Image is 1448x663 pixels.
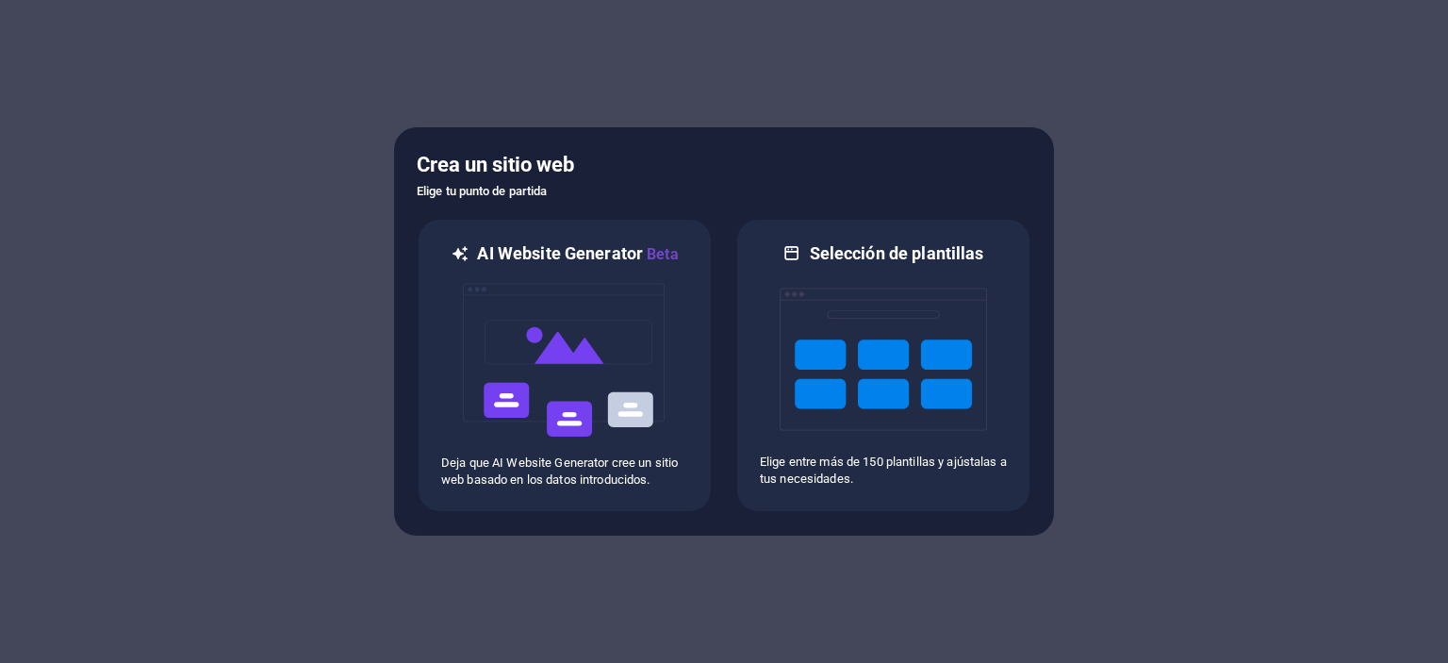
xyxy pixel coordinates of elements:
[417,218,713,513] div: AI Website GeneratorBetaaiDeja que AI Website Generator cree un sitio web basado en los datos int...
[461,266,668,455] img: ai
[417,150,1031,180] h5: Crea un sitio web
[417,180,1031,203] h6: Elige tu punto de partida
[810,242,984,265] h6: Selección de plantillas
[477,242,678,266] h6: AI Website Generator
[760,454,1007,488] p: Elige entre más de 150 plantillas y ajústalas a tus necesidades.
[735,218,1031,513] div: Selección de plantillasElige entre más de 150 plantillas y ajústalas a tus necesidades.
[643,245,679,263] span: Beta
[441,455,688,489] p: Deja que AI Website Generator cree un sitio web basado en los datos introducidos.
